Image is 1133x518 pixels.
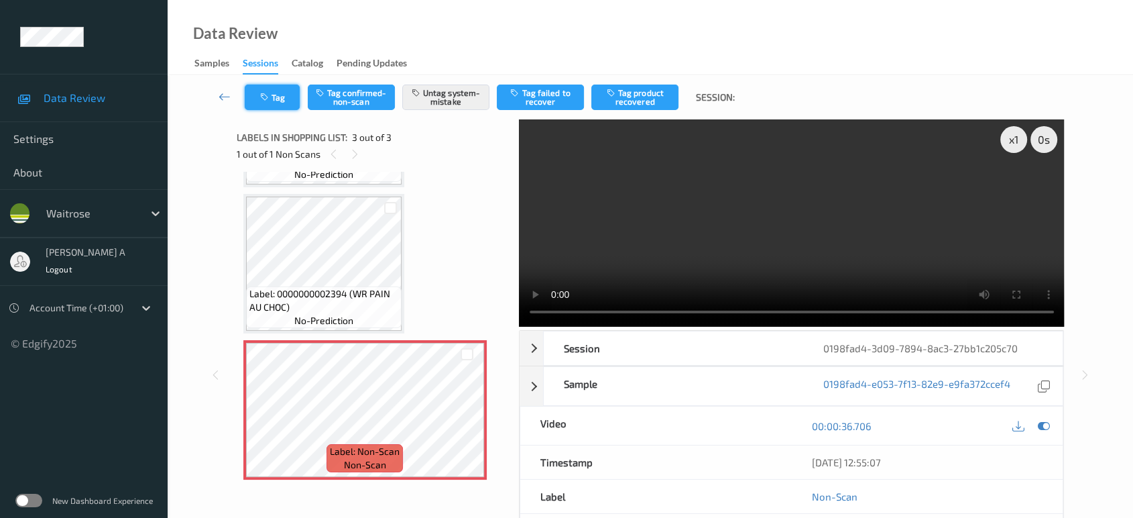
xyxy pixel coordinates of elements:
span: Label: Non-Scan [330,445,400,458]
div: Video [520,407,792,445]
div: 1 out of 1 Non Scans [237,146,510,162]
span: Label: 0000000002394 (WR PAIN AU CHOC) [249,287,398,314]
div: x 1 [1000,126,1027,153]
a: Sessions [243,54,292,74]
span: 3 out of 3 [352,131,392,144]
div: Catalog [292,56,323,73]
div: 0 s [1030,126,1057,153]
button: Tag [245,85,300,110]
div: Samples [194,56,229,73]
div: Timestamp [520,446,792,479]
a: Samples [194,54,243,73]
button: Tag product recovered [591,85,678,110]
button: Tag failed to recover [497,85,584,110]
div: Sample [544,367,803,405]
div: Pending Updates [337,56,407,73]
span: no-prediction [294,168,353,181]
a: Catalog [292,54,337,73]
button: Untag system-mistake [402,85,489,110]
div: Sessions [243,56,278,74]
span: Labels in shopping list: [237,131,347,144]
div: [DATE] 12:55:07 [811,456,1042,469]
a: 00:00:36.706 [811,419,871,433]
div: 0198fad4-3d09-7894-8ac3-27bb1c205c70 [803,331,1063,365]
div: Data Review [193,27,278,40]
a: 0198fad4-e053-7f13-82e9-e9fa372ccef4 [823,377,1010,395]
span: Session: [695,91,734,104]
div: Session [544,331,803,365]
a: Pending Updates [337,54,420,73]
div: Session0198fad4-3d09-7894-8ac3-27bb1c205c70 [520,331,1064,366]
span: no-prediction [294,314,353,327]
button: Tag confirmed-non-scan [308,85,395,110]
span: non-scan [344,458,386,472]
a: Non-Scan [811,490,857,503]
div: Label [520,480,792,513]
div: Sample0198fad4-e053-7f13-82e9-e9fa372ccef4 [520,366,1064,406]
